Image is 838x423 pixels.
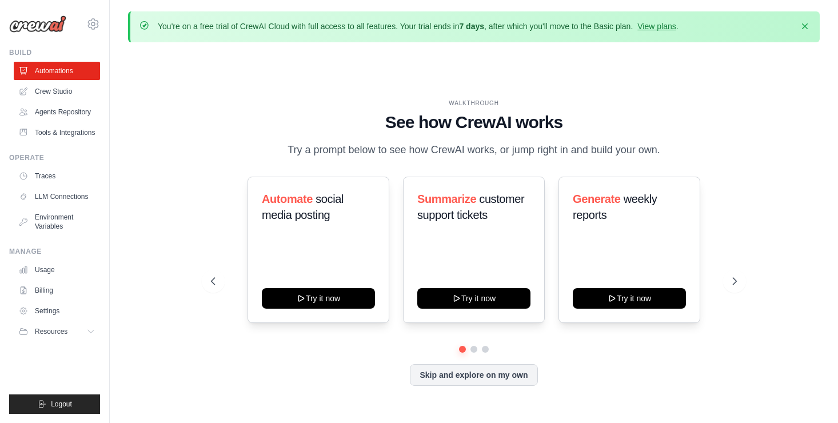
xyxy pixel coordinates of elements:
[410,364,537,386] button: Skip and explore on my own
[35,327,67,336] span: Resources
[781,368,838,423] iframe: Chat Widget
[14,281,100,300] a: Billing
[9,15,66,33] img: Logo
[9,153,100,162] div: Operate
[262,288,375,309] button: Try it now
[637,22,676,31] a: View plans
[417,193,476,205] span: Summarize
[14,187,100,206] a: LLM Connections
[14,261,100,279] a: Usage
[14,167,100,185] a: Traces
[9,247,100,256] div: Manage
[459,22,484,31] strong: 7 days
[14,302,100,320] a: Settings
[14,62,100,80] a: Automations
[14,103,100,121] a: Agents Repository
[9,394,100,414] button: Logout
[14,82,100,101] a: Crew Studio
[211,112,737,133] h1: See how CrewAI works
[211,99,737,107] div: WALKTHROUGH
[573,288,686,309] button: Try it now
[51,400,72,409] span: Logout
[9,48,100,57] div: Build
[282,142,666,158] p: Try a prompt below to see how CrewAI works, or jump right in and build your own.
[262,193,313,205] span: Automate
[14,123,100,142] a: Tools & Integrations
[14,208,100,236] a: Environment Variables
[158,21,679,32] p: You're on a free trial of CrewAI Cloud with full access to all features. Your trial ends in , aft...
[417,288,530,309] button: Try it now
[573,193,621,205] span: Generate
[14,322,100,341] button: Resources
